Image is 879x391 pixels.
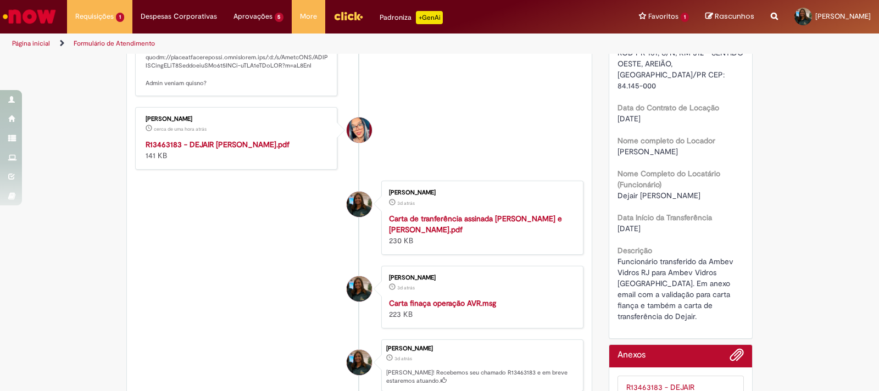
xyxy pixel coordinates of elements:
[389,214,562,234] a: Carta de tranferência assinada [PERSON_NAME] e [PERSON_NAME].pdf
[648,11,678,22] span: Favoritos
[730,348,744,367] button: Adicionar anexos
[146,139,329,161] div: 141 KB
[386,345,577,352] div: [PERSON_NAME]
[8,33,578,54] ul: Trilhas de página
[347,118,372,143] div: Maira Priscila Da Silva Arnaldo
[275,13,284,22] span: 5
[233,11,272,22] span: Aprovações
[141,11,217,22] span: Despesas Corporativas
[386,368,577,386] p: [PERSON_NAME]! Recebemos seu chamado R13463183 e em breve estaremos atuando.
[116,13,124,22] span: 1
[300,11,317,22] span: More
[617,103,719,113] b: Data do Contrato de Locação
[617,169,720,189] b: Nome Completo do Locatário (Funcionário)
[74,39,155,48] a: Formulário de Atendimento
[617,350,646,360] h2: Anexos
[681,13,689,22] span: 1
[389,298,496,308] a: Carta finaça operação AVR.msg
[397,200,415,206] span: 3d atrás
[347,276,372,301] div: Ana Carla da Silva Lima Barboza
[380,11,443,24] div: Padroniza
[389,189,572,196] div: [PERSON_NAME]
[617,245,652,255] b: Descrição
[815,12,871,21] span: [PERSON_NAME]
[1,5,58,27] img: ServiceNow
[146,116,329,122] div: [PERSON_NAME]
[154,126,207,132] time: 01/09/2025 08:40:25
[75,11,114,22] span: Requisições
[416,11,443,24] p: +GenAi
[715,11,754,21] span: Rascunhos
[617,256,736,321] span: Funcionário transferido da Ambev Vidros RJ para Ambev Vidros [GEOGRAPHIC_DATA]. Em anexo email co...
[347,350,372,375] div: Ana Carla da Silva Lima Barboza
[705,12,754,22] a: Rascunhos
[617,191,700,200] span: Dejair [PERSON_NAME]
[347,192,372,217] div: Ana Carla da Silva Lima Barboza
[397,200,415,206] time: 29/08/2025 15:52:10
[12,39,50,48] a: Página inicial
[389,213,572,246] div: 230 KB
[617,136,715,146] b: Nome completo do Locador
[146,139,290,149] a: R13463183 - DEJAIR [PERSON_NAME].pdf
[389,275,572,281] div: [PERSON_NAME]
[617,224,641,233] span: [DATE]
[617,48,746,91] span: ROD PR-151, S/N, KM 312 - SENTIDO OESTE, AREIÃO, [GEOGRAPHIC_DATA]/PR CEP: 84.145-000
[389,298,572,320] div: 223 KB
[397,284,415,291] span: 3d atrás
[394,355,412,362] time: 29/08/2025 15:52:35
[154,126,207,132] span: cerca de uma hora atrás
[333,8,363,24] img: click_logo_yellow_360x200.png
[397,284,415,291] time: 29/08/2025 15:51:49
[394,355,412,362] span: 3d atrás
[617,213,712,222] b: Data Início da Transferência
[617,114,641,124] span: [DATE]
[617,147,678,157] span: [PERSON_NAME]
